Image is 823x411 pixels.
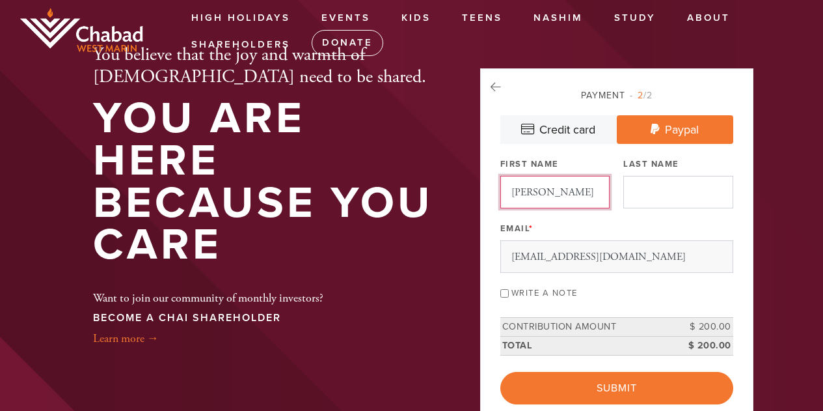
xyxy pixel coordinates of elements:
[638,90,643,101] span: 2
[511,288,578,298] label: Write a note
[500,223,533,234] label: Email
[93,44,438,88] h2: You believe that the joy and warmth of [DEMOGRAPHIC_DATA] need to be shared.
[93,312,323,324] h3: BECOME A CHAI SHAREHOLDER
[675,336,733,355] td: $ 200.00
[312,6,380,31] a: Events
[182,6,300,31] a: High Holidays
[500,115,617,144] a: Credit card
[500,318,675,337] td: Contribution Amount
[630,90,653,101] span: /2
[500,336,675,355] td: Total
[675,318,733,337] td: $ 200.00
[93,272,323,347] div: Want to join our community of monthly investors?
[677,6,740,31] a: About
[93,331,159,346] a: Learn more →
[617,115,733,144] a: Paypal
[524,6,593,31] a: Nashim
[182,33,300,57] a: Shareholders
[93,98,438,266] h1: You are here because you care
[392,6,440,31] a: Kids
[604,6,666,31] a: Study
[312,30,383,56] a: Donate
[623,158,679,170] label: Last Name
[20,8,143,52] img: chabad-west-marin-logo.png
[500,89,733,102] div: Payment
[500,372,733,404] input: Submit
[529,223,533,234] span: This field is required.
[452,6,512,31] a: Teens
[500,158,559,170] label: First Name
